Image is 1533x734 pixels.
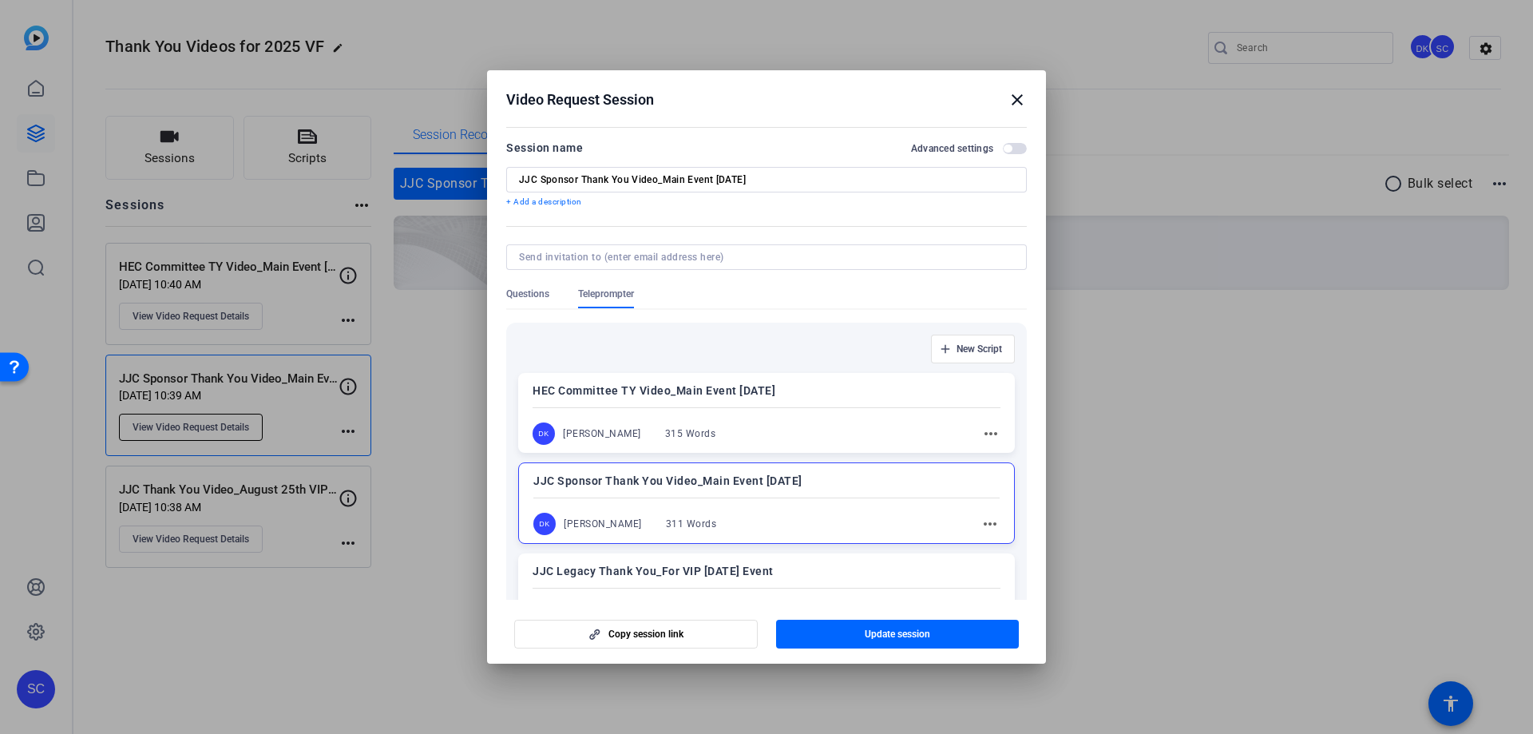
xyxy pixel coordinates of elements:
[666,518,717,530] div: 311 Words
[665,427,716,440] div: 315 Words
[563,427,641,440] div: [PERSON_NAME]
[931,335,1015,363] button: New Script
[533,561,1000,581] p: JJC Legacy Thank You_For VIP [DATE] Event
[608,628,683,641] span: Copy session link
[533,471,1000,490] p: JJC Sponsor Thank You Video_Main Event [DATE]
[981,424,1000,443] mat-icon: more_horiz
[506,90,1027,109] div: Video Request Session
[519,251,1008,264] input: Send invitation to (enter email address here)
[564,518,642,530] div: [PERSON_NAME]
[957,343,1002,355] span: New Script
[865,628,930,641] span: Update session
[506,138,583,157] div: Session name
[519,173,1014,186] input: Enter Session Name
[506,196,1027,208] p: + Add a description
[980,514,1000,534] mat-icon: more_horiz
[578,288,634,300] span: Teleprompter
[911,142,993,155] h2: Advanced settings
[533,513,556,535] div: DK
[776,620,1020,649] button: Update session
[514,620,758,649] button: Copy session link
[533,381,1000,400] p: HEC Committee TY Video_Main Event [DATE]
[533,423,555,445] div: DK
[1008,90,1027,109] mat-icon: close
[506,288,549,300] span: Questions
